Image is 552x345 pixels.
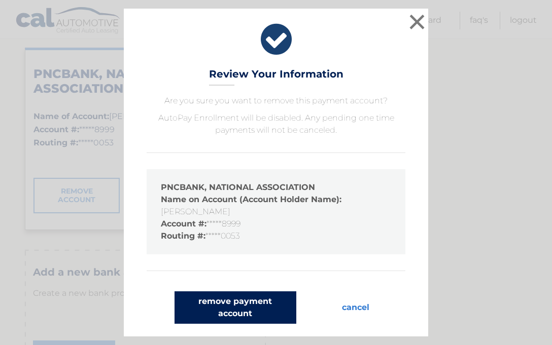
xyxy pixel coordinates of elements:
p: AutoPay Enrollment will be disabled. Any pending one time payments will not be canceled. [147,112,405,136]
p: Are you sure you want to remove this payment account? [147,95,405,107]
strong: PNCBANK, NATIONAL ASSOCIATION [161,182,315,192]
button: × [407,12,427,32]
strong: Routing #: [161,231,205,241]
strong: Account #: [161,219,206,228]
strong: Name on Account (Account Holder Name): [161,195,341,204]
li: [PERSON_NAME] [161,194,391,218]
button: remove payment account [175,291,296,324]
h3: Review Your Information [209,68,343,86]
button: cancel [334,291,377,324]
